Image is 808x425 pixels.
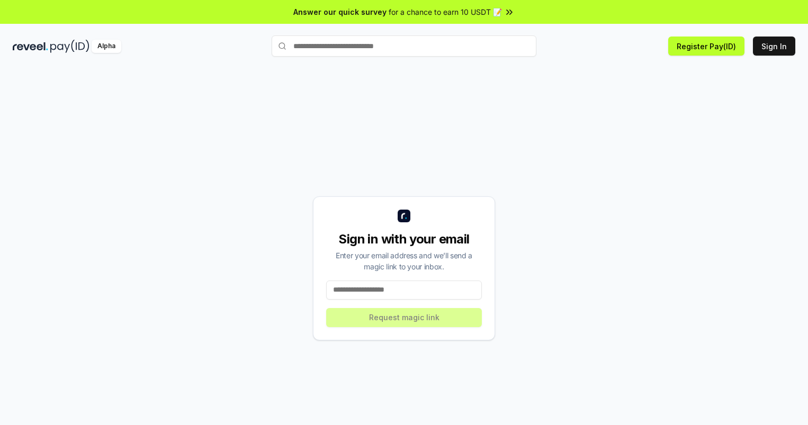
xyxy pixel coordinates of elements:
span: Answer our quick survey [293,6,387,17]
div: Alpha [92,40,121,53]
div: Enter your email address and we’ll send a magic link to your inbox. [326,250,482,272]
span: for a chance to earn 10 USDT 📝 [389,6,502,17]
img: pay_id [50,40,89,53]
img: logo_small [398,210,410,222]
div: Sign in with your email [326,231,482,248]
button: Register Pay(ID) [668,37,744,56]
img: reveel_dark [13,40,48,53]
button: Sign In [753,37,795,56]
